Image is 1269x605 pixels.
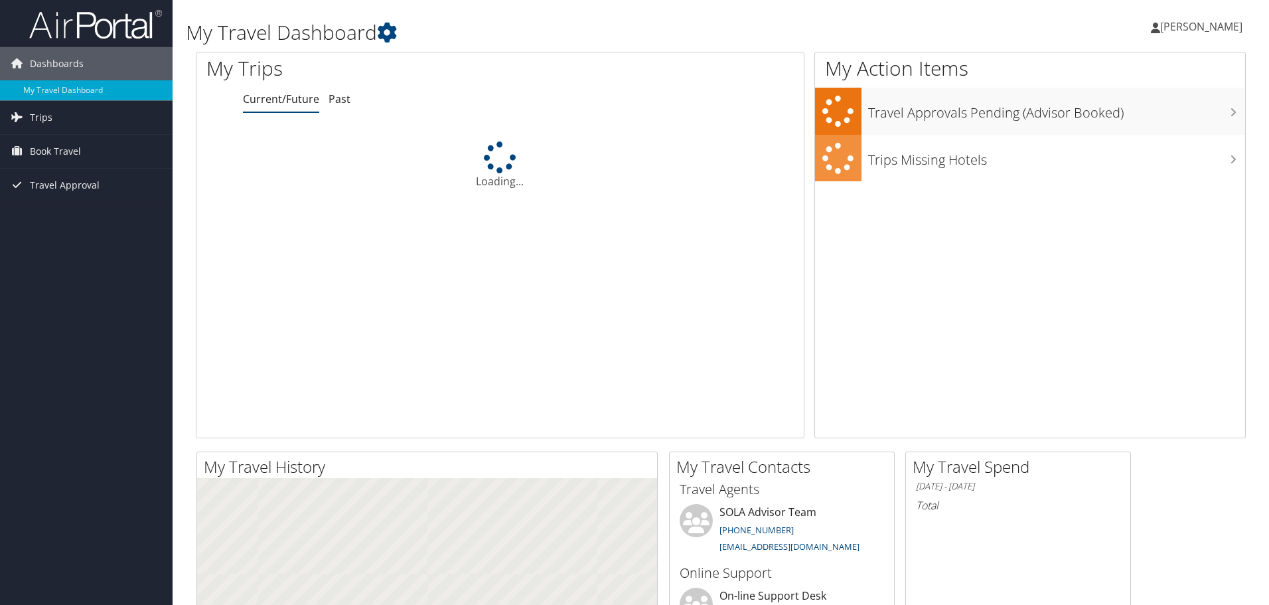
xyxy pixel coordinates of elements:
a: Travel Approvals Pending (Advisor Booked) [815,88,1245,135]
span: Book Travel [30,135,81,168]
h6: [DATE] - [DATE] [916,480,1120,493]
a: Past [329,92,350,106]
a: [PERSON_NAME] [1151,7,1256,46]
h2: My Travel History [204,456,657,478]
span: Trips [30,101,52,134]
h3: Online Support [680,564,884,582]
a: [EMAIL_ADDRESS][DOMAIN_NAME] [719,541,859,553]
span: Dashboards [30,47,84,80]
a: Current/Future [243,92,319,106]
h1: My Travel Dashboard [186,19,899,46]
h2: My Travel Spend [913,456,1130,478]
span: [PERSON_NAME] [1160,19,1242,34]
h2: My Travel Contacts [676,456,894,478]
a: [PHONE_NUMBER] [719,524,794,536]
div: Loading... [196,141,804,189]
h1: My Action Items [815,54,1245,82]
h3: Travel Approvals Pending (Advisor Booked) [868,97,1245,122]
h6: Total [916,498,1120,513]
h3: Trips Missing Hotels [868,144,1245,169]
li: SOLA Advisor Team [673,504,891,559]
img: airportal-logo.png [29,9,162,40]
h3: Travel Agents [680,480,884,499]
span: Travel Approval [30,169,100,202]
a: Trips Missing Hotels [815,135,1245,182]
h1: My Trips [206,54,541,82]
